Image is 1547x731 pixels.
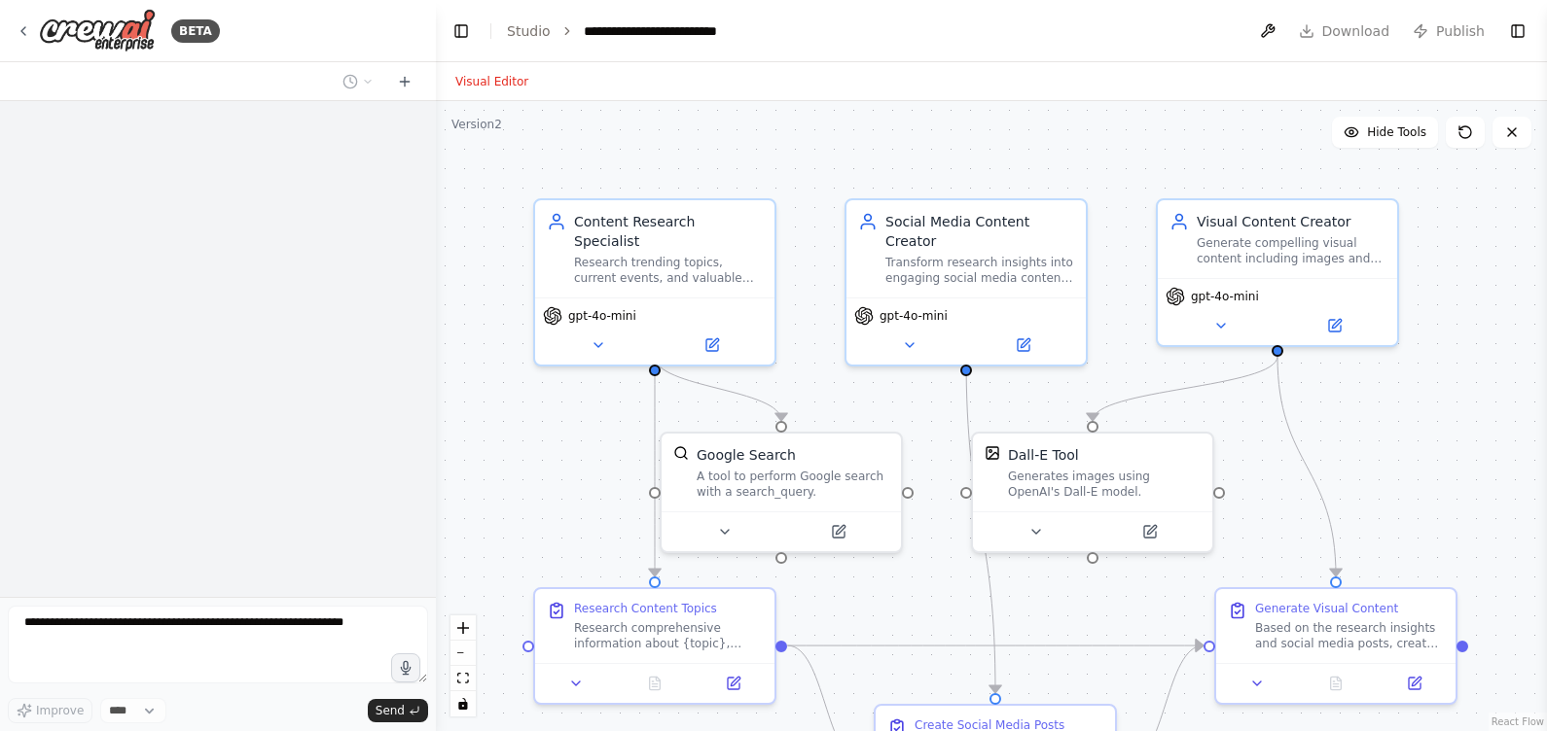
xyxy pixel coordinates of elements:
[1083,356,1287,420] g: Edge from 1a878742-ca51-4d94-a470-6c5a65b38b92 to 8b753958-2fee-439c-82a8-67e3884639c9
[968,333,1078,357] button: Open in side panel
[444,70,540,93] button: Visual Editor
[614,672,697,695] button: No output available
[568,308,636,324] span: gpt-4o-mini
[1492,716,1544,727] a: React Flow attribution
[1008,469,1201,500] div: Generates images using OpenAI's Dall-E model.
[376,703,405,718] span: Send
[645,356,665,575] g: Edge from 748ba854-f7de-463c-a020-bd101655e999 to e7fbafcd-59c4-4849-ab89-11cb8d7ef0d2
[1268,356,1346,575] g: Edge from 1a878742-ca51-4d94-a470-6c5a65b38b92 to 216c1216-9772-40e6-9c11-b9a90a17b4a8
[389,70,420,93] button: Start a new chat
[1095,520,1205,543] button: Open in side panel
[1332,117,1438,148] button: Hide Tools
[574,212,763,251] div: Content Research Specialist
[1197,212,1385,231] div: Visual Content Creator
[335,70,381,93] button: Switch to previous chat
[368,699,428,722] button: Send
[450,615,476,641] button: zoom in
[448,17,475,45] button: Hide left sidebar
[171,19,220,43] div: BETA
[660,432,903,553] div: SerplyWebSearchToolGoogle SearchA tool to perform Google search with a search_query.
[450,691,476,716] button: toggle interactivity
[507,21,717,41] nav: breadcrumb
[700,672,767,695] button: Open in side panel
[1008,445,1079,465] div: Dall-E Tool
[1214,587,1457,705] div: Generate Visual ContentBased on the research insights and social media posts, create compelling v...
[1197,235,1385,266] div: Generate compelling visual content including images and graphics that complement social media pos...
[574,601,717,616] div: Research Content Topics
[885,255,1074,286] div: Transform research insights into engaging social media content optimized for {platform}, creating...
[645,356,791,420] g: Edge from 748ba854-f7de-463c-a020-bd101655e999 to 50820ed7-3562-477e-a066-d3dcef8bb2c7
[450,641,476,666] button: zoom out
[885,212,1074,251] div: Social Media Content Creator
[450,666,476,691] button: fit view
[1279,314,1389,337] button: Open in side panel
[8,698,92,723] button: Improve
[845,198,1088,366] div: Social Media Content CreatorTransform research insights into engaging social media content optimi...
[1504,17,1531,45] button: Show right sidebar
[985,445,1000,461] img: DallETool
[39,9,156,52] img: Logo
[533,198,776,366] div: Content Research SpecialistResearch trending topics, current events, and valuable insights about ...
[1381,672,1448,695] button: Open in side panel
[1156,198,1399,347] div: Visual Content CreatorGenerate compelling visual content including images and graphics that compl...
[880,308,948,324] span: gpt-4o-mini
[783,520,893,543] button: Open in side panel
[697,469,889,500] div: A tool to perform Google search with a search_query.
[450,615,476,716] div: React Flow controls
[1191,289,1259,304] span: gpt-4o-mini
[697,445,796,465] div: Google Search
[787,636,1203,655] g: Edge from e7fbafcd-59c4-4849-ab89-11cb8d7ef0d2 to 216c1216-9772-40e6-9c11-b9a90a17b4a8
[533,587,776,705] div: Research Content TopicsResearch comprehensive information about {topic}, including current trends...
[451,117,502,132] div: Version 2
[1255,601,1398,616] div: Generate Visual Content
[507,23,551,39] a: Studio
[673,445,689,461] img: SerplyWebSearchTool
[391,653,420,682] button: Click to speak your automation idea
[971,432,1214,553] div: DallEToolDall-E ToolGenerates images using OpenAI's Dall-E model.
[574,620,763,651] div: Research comprehensive information about {topic}, including current trends, key statistics, exper...
[36,703,84,718] span: Improve
[657,333,767,357] button: Open in side panel
[1255,620,1444,651] div: Based on the research insights and social media posts, create compelling visual content for each ...
[1295,672,1378,695] button: No output available
[1367,124,1426,140] span: Hide Tools
[574,255,763,286] div: Research trending topics, current events, and valuable insights about {topic}, gathering comprehe...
